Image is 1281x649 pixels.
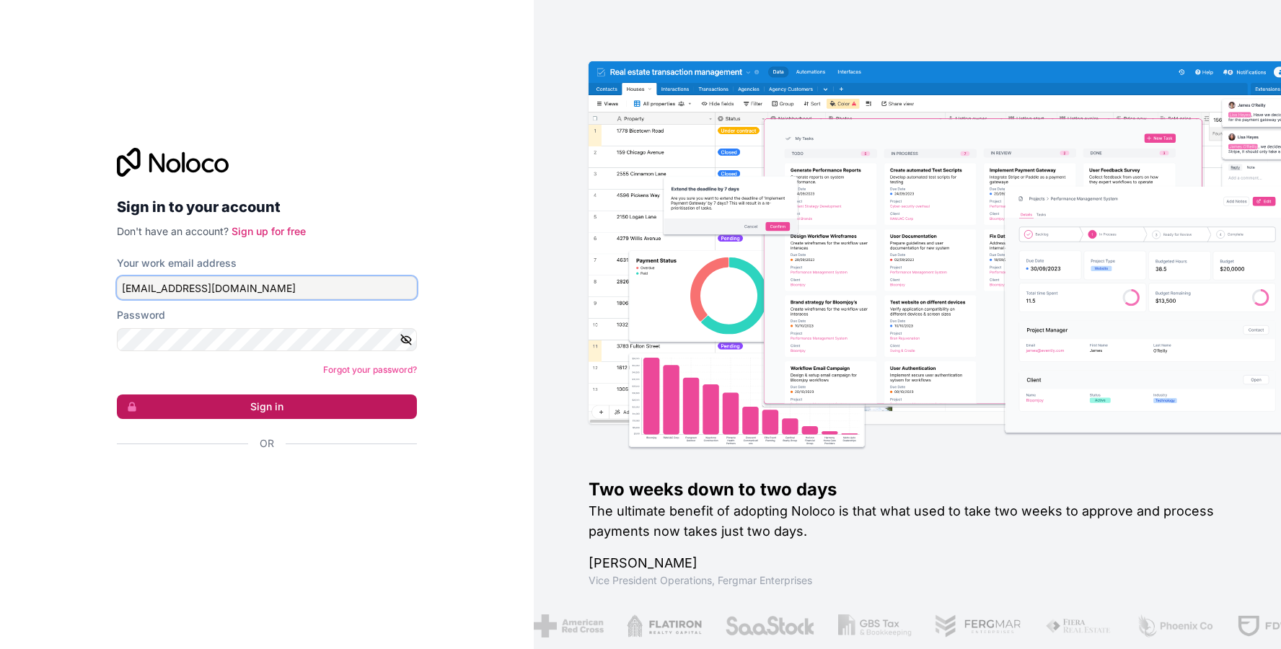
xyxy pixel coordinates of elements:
span: Don't have an account? [117,225,229,237]
img: /assets/flatiron-C8eUkumj.png [622,614,697,637]
h1: [PERSON_NAME] [589,553,1235,573]
span: Or [260,436,274,451]
button: Sign in [117,394,417,419]
img: /assets/saastock-C6Zbiodz.png [720,614,811,637]
h1: Vice President Operations , Fergmar Enterprises [589,573,1235,588]
a: Sign up for free [232,225,306,237]
a: Forgot your password? [323,364,417,375]
input: Password [117,328,417,351]
h2: Sign in to your account [117,194,417,220]
img: /assets/phoenix-BREaitsQ.png [1132,614,1210,637]
img: /assets/american-red-cross-BAupjrZR.png [529,614,599,637]
iframe: Sign in with Google Button [110,467,413,498]
h1: Two weeks down to two days [589,478,1235,501]
h2: The ultimate benefit of adopting Noloco is that what used to take two weeks to approve and proces... [589,501,1235,542]
img: /assets/gbstax-C-GtDUiK.png [834,614,907,637]
input: Email address [117,276,417,299]
img: /assets/fiera-fwj2N5v4.png [1041,614,1109,637]
label: Password [117,308,165,322]
label: Your work email address [117,256,237,270]
img: /assets/fergmar-CudnrXN5.png [930,614,1018,637]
